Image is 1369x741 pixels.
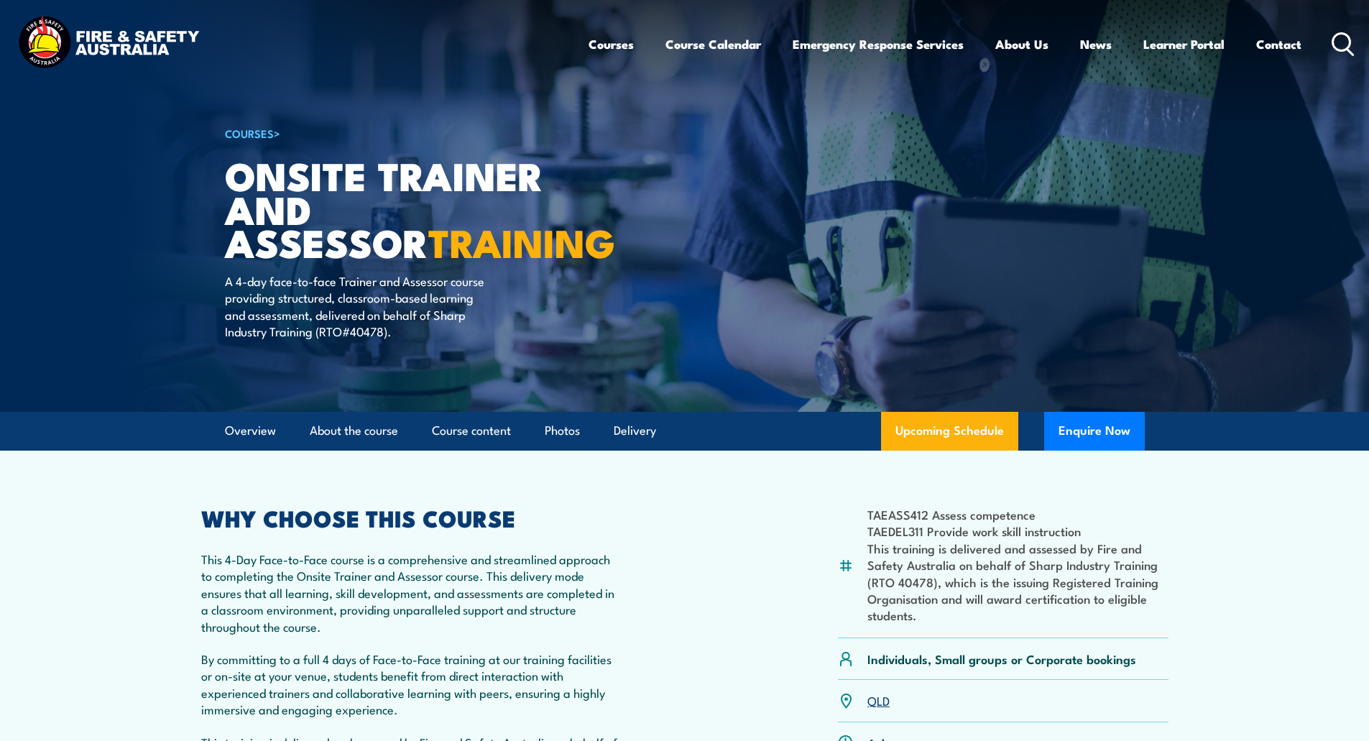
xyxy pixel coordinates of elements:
[867,523,1169,539] li: TAEDEL311 Provide work skill instruction
[867,650,1136,667] p: Individuals, Small groups or Corporate bookings
[665,25,761,63] a: Course Calendar
[867,506,1169,523] li: TAEASS412 Assess competence
[1143,25,1225,63] a: Learner Portal
[225,124,580,142] h6: >
[995,25,1048,63] a: About Us
[1044,412,1145,451] button: Enquire Now
[867,540,1169,624] li: This training is delivered and assessed by Fire and Safety Australia on behalf of Sharp Industry ...
[201,551,621,635] p: This 4-Day Face-to-Face course is a comprehensive and streamlined approach to completing the Onsi...
[881,412,1018,451] a: Upcoming Schedule
[201,650,621,718] p: By committing to a full 4 days of Face-to-Face training at our training facilities or on-site at ...
[1256,25,1301,63] a: Contact
[201,507,621,528] h2: WHY CHOOSE THIS COURSE
[428,211,615,271] strong: TRAINING
[225,158,580,259] h1: Onsite Trainer and Assessor
[432,412,511,450] a: Course content
[225,272,487,340] p: A 4-day face-to-face Trainer and Assessor course providing structured, classroom-based learning a...
[225,125,274,141] a: COURSES
[793,25,964,63] a: Emergency Response Services
[310,412,398,450] a: About the course
[614,412,656,450] a: Delivery
[1080,25,1112,63] a: News
[545,412,580,450] a: Photos
[867,691,890,709] a: QLD
[589,25,634,63] a: Courses
[225,412,276,450] a: Overview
